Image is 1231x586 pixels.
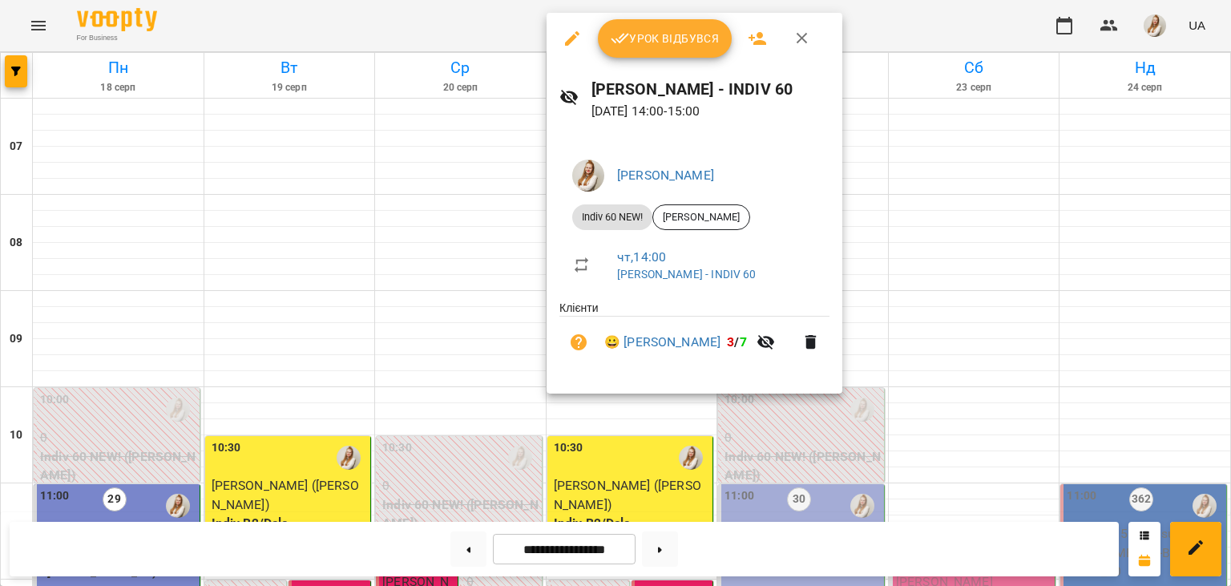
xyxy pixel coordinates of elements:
[617,249,666,265] a: чт , 14:00
[604,333,720,352] a: 😀 [PERSON_NAME]
[591,77,830,102] h6: [PERSON_NAME] - INDIV 60
[572,160,604,192] img: db46d55e6fdf8c79d257263fe8ff9f52.jpeg
[559,323,598,362] button: Візит ще не сплачено. Додати оплату?
[727,334,746,350] b: /
[572,210,652,224] span: Indiv 60 NEW!
[559,300,829,374] ul: Клієнти
[727,334,734,350] span: 3
[617,168,714,183] a: [PERSON_NAME]
[617,268,757,281] a: [PERSON_NAME] - INDIV 60
[740,334,747,350] span: 7
[598,19,733,58] button: Урок відбувся
[652,204,750,230] div: [PERSON_NAME]
[591,102,830,121] p: [DATE] 14:00 - 15:00
[611,29,720,48] span: Урок відбувся
[653,210,749,224] span: [PERSON_NAME]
